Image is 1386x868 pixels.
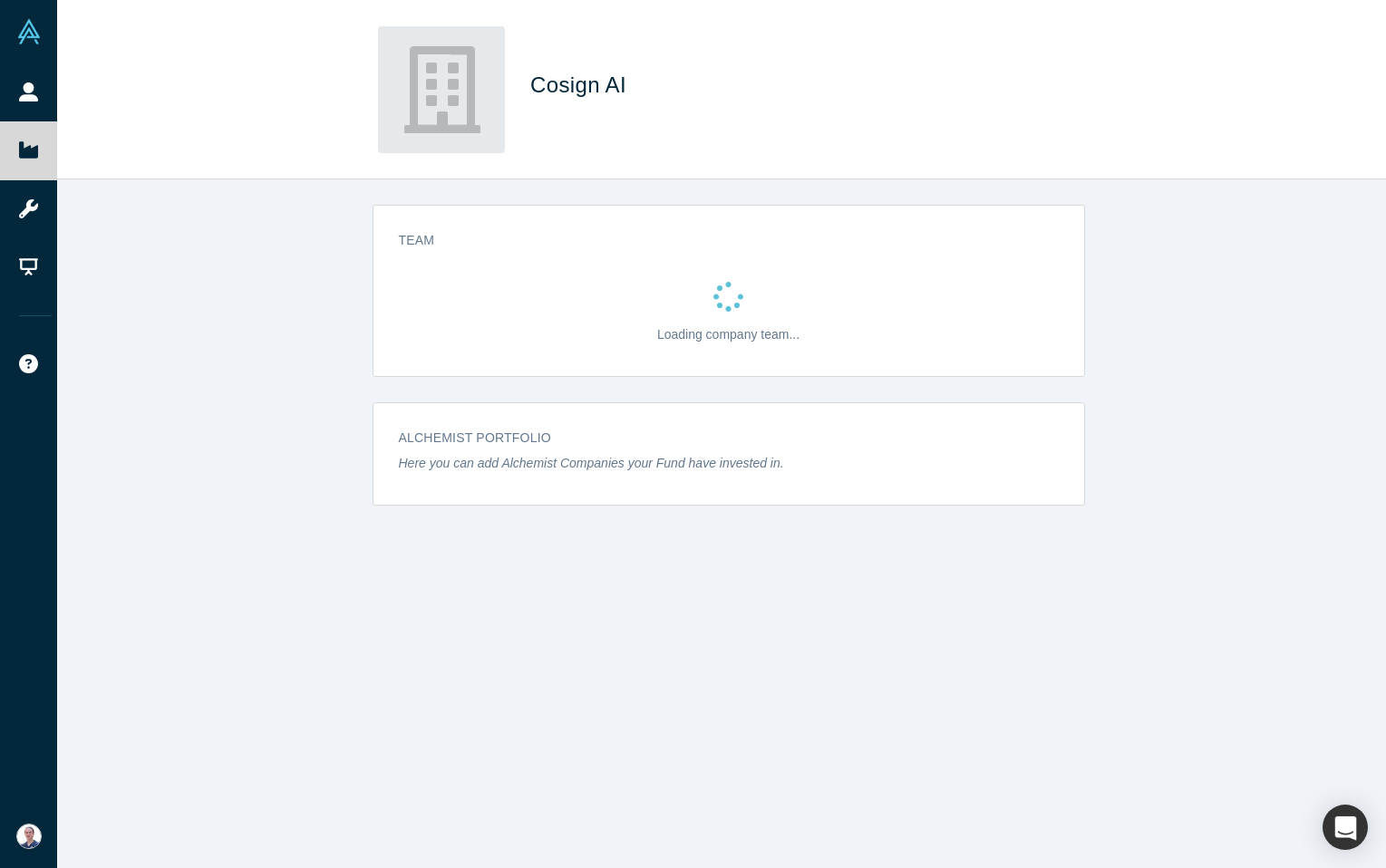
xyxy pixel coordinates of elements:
h3: Team [399,231,1033,250]
span: Cosign AI [530,72,633,97]
p: Loading company team... [657,325,800,344]
img: Cosign AI's Logo [378,26,505,153]
img: Riya Fukui's Account [16,824,42,849]
h3: Alchemist Portfolio [399,429,1033,448]
img: Alchemist Vault Logo [16,19,42,44]
p: Here you can add Alchemist Companies your Fund have invested in. [399,454,1059,473]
